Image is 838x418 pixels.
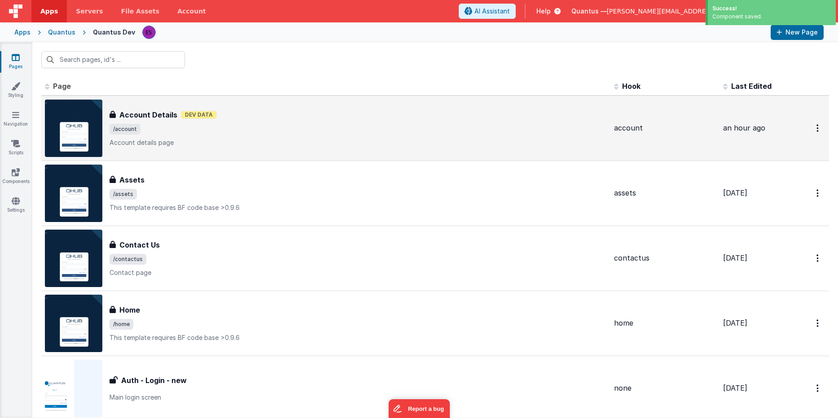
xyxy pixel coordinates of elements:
span: AI Assistant [474,7,510,16]
p: Account details page [110,138,607,147]
input: Search pages, id's ... [41,51,185,68]
h3: Home [119,305,140,315]
div: home [614,318,716,328]
span: an hour ago [723,123,765,132]
span: Last Edited [731,82,772,91]
div: Quantus Dev [93,28,135,37]
span: File Assets [121,7,160,16]
div: Quantus [48,28,75,37]
h3: Assets [119,174,145,185]
span: Page [53,82,71,91]
span: Apps [40,7,58,16]
h3: Account Details [119,109,177,120]
iframe: Marker.io feedback button [388,399,450,418]
span: [DATE] [723,383,747,392]
h3: Contact Us [119,239,160,250]
span: Quantus — [571,7,607,16]
div: none [614,383,716,393]
span: [DATE] [723,188,747,197]
div: assets [614,188,716,198]
button: New Page [771,25,824,40]
button: Quantus — [PERSON_NAME][EMAIL_ADDRESS][PERSON_NAME][DOMAIN_NAME] [571,7,831,16]
span: /contactus [110,254,146,265]
span: Servers [76,7,103,16]
button: Options [811,119,825,137]
span: Help [536,7,551,16]
button: Options [811,379,825,397]
span: /home [110,319,133,330]
p: This template requires BF code base >0.9.6 [110,203,607,212]
span: [DATE] [723,253,747,262]
h3: Auth - Login - new [121,375,187,386]
button: Options [811,184,825,202]
div: contactus [614,253,716,263]
p: Main login screen [110,393,607,402]
img: 2445f8d87038429357ee99e9bdfcd63a [143,26,155,39]
p: Contact page [110,268,607,277]
button: Options [811,314,825,332]
span: Dev Data [181,111,217,119]
span: [DATE] [723,318,747,327]
div: account [614,123,716,133]
span: /assets [110,189,137,200]
div: Component saved. [712,13,831,21]
div: Apps [14,28,31,37]
span: Hook [622,82,641,91]
button: AI Assistant [459,4,516,19]
span: /account [110,124,140,135]
button: Options [811,249,825,267]
span: [PERSON_NAME][EMAIL_ADDRESS][PERSON_NAME][DOMAIN_NAME] [607,7,821,16]
div: Success! [712,4,831,13]
p: This template requires BF code base >0.9.6 [110,333,607,342]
